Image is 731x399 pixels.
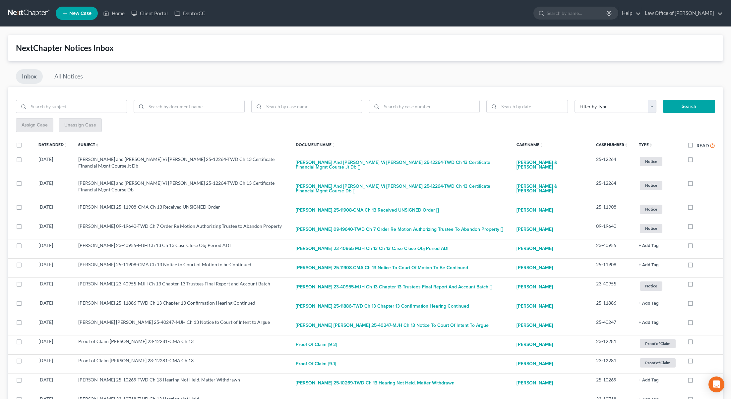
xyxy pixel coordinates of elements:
[649,143,653,147] i: unfold_more
[591,316,634,335] td: 25-40247
[591,374,634,393] td: 25-10269
[639,376,677,383] a: + Add Tag
[33,297,73,316] td: [DATE]
[539,143,543,147] i: unfold_more
[73,374,290,393] td: [PERSON_NAME] 25-10269-TWD Ch 13 Hearing Not Held. Matter Withdrawn
[517,357,553,371] a: [PERSON_NAME]
[33,354,73,374] td: [DATE]
[639,280,677,291] a: Notice
[73,297,290,316] td: [PERSON_NAME] 25-11886-TWD Ch 13 Chapter 13 Confirmation Hearing Continued
[73,177,290,201] td: [PERSON_NAME] and [PERSON_NAME] Vi [PERSON_NAME] 25-12264-TWD Ch 13 Certificate Financial Mgmt Co...
[639,180,677,191] a: Notice
[73,153,290,177] td: [PERSON_NAME] and [PERSON_NAME] Vi [PERSON_NAME] 25-12264-TWD Ch 13 Certificate Financial Mgmt Co...
[641,7,723,19] a: Law Office of [PERSON_NAME]
[146,100,244,113] input: Search by document name
[296,204,439,217] button: [PERSON_NAME] 25-11908-CMA Ch 13 Received UNSIGNED Order []
[591,201,634,220] td: 25-11908
[591,177,634,201] td: 25-12264
[591,277,634,297] td: 23-40955
[517,156,585,174] a: [PERSON_NAME] & [PERSON_NAME]
[296,300,469,313] button: [PERSON_NAME] 25-11886-TWD Ch 13 Chapter 13 Confirmation Hearing Continued
[73,239,290,258] td: [PERSON_NAME] 23-40955-MJH Ch 13 Ch 13 Case Close Obj Period ADI
[73,277,290,297] td: [PERSON_NAME] 23-40955-MJH Ch 13 Chapter 13 Trustees Final Report and Account Batch
[697,142,709,149] label: Read
[296,223,503,236] button: [PERSON_NAME] 09-19640-TWD Ch 7 Order Re Motion Authorizing Trustee to Abandon Property []
[296,280,492,294] button: [PERSON_NAME] 23-40955-MJH Ch 13 Chapter 13 Trustees Final Report and Account Batch []
[639,301,659,306] button: + Add Tag
[517,180,585,198] a: [PERSON_NAME] & [PERSON_NAME]
[640,181,662,190] span: Notice
[619,7,641,19] a: Help
[517,204,553,217] a: [PERSON_NAME]
[596,142,628,147] a: Case Numberunfold_more
[639,338,677,349] a: Proof of Claim
[591,258,634,277] td: 25-11908
[171,7,209,19] a: DebtorCC
[547,7,607,19] input: Search by name...
[296,319,489,332] button: [PERSON_NAME] [PERSON_NAME] 25-40247-MJH Ch 13 Notice to Court of Intent to Argue
[16,69,43,84] a: Inbox
[332,143,335,147] i: unfold_more
[639,261,677,268] a: + Add Tag
[33,316,73,335] td: [DATE]
[640,157,662,166] span: Notice
[33,177,73,201] td: [DATE]
[499,100,568,113] input: Search by date
[591,297,634,316] td: 25-11886
[296,376,455,390] button: [PERSON_NAME] 25-10269-TWD Ch 13 Hearing Not Held. Matter Withdrawn
[29,100,127,113] input: Search by subject
[624,143,628,147] i: unfold_more
[69,11,91,16] span: New Case
[33,335,73,354] td: [DATE]
[264,100,362,113] input: Search by case name
[639,357,677,368] a: Proof of Claim
[591,220,634,239] td: 09-19640
[517,261,553,274] a: [PERSON_NAME]
[33,153,73,177] td: [DATE]
[639,319,677,325] a: + Add Tag
[639,244,659,248] button: + Add Tag
[296,156,506,174] button: [PERSON_NAME] and [PERSON_NAME] Vi [PERSON_NAME] 25-12264-TWD Ch 13 Certificate Financial Mgmt Co...
[128,7,171,19] a: Client Portal
[78,142,99,147] a: Subjectunfold_more
[73,258,290,277] td: [PERSON_NAME] 25-11908-CMA Ch 13 Notice to Court of Motion to be Continued
[517,242,553,255] a: [PERSON_NAME]
[296,338,337,351] button: Proof of Claim [9-2]
[640,339,676,348] span: Proof of Claim
[640,281,662,290] span: Notice
[33,374,73,393] td: [DATE]
[296,357,336,371] button: Proof of Claim [9-1]
[663,100,715,113] button: Search
[100,7,128,19] a: Home
[639,321,659,325] button: + Add Tag
[591,239,634,258] td: 23-40955
[38,142,68,147] a: Date Addedunfold_more
[517,376,553,390] a: [PERSON_NAME]
[296,180,506,198] button: [PERSON_NAME] and [PERSON_NAME] Vi [PERSON_NAME] 25-12264-TWD Ch 13 Certificate Financial Mgmt Co...
[517,280,553,294] a: [PERSON_NAME]
[16,43,715,53] div: NextChapter Notices Inbox
[640,358,676,367] span: Proof of Claim
[33,258,73,277] td: [DATE]
[639,156,677,167] a: Notice
[591,153,634,177] td: 25-12264
[517,338,553,351] a: [PERSON_NAME]
[296,261,468,274] button: [PERSON_NAME] 25-11908-CMA Ch 13 Notice to Court of Motion to be Continued
[639,300,677,306] a: + Add Tag
[591,354,634,374] td: 23-12281
[382,100,480,113] input: Search by case number
[48,69,89,84] a: All Notices
[639,263,659,267] button: + Add Tag
[73,220,290,239] td: [PERSON_NAME] 09-19640-TWD Ch 7 Order Re Motion Authorizing Trustee to Abandon Property
[708,376,724,392] div: Open Intercom Messenger
[591,335,634,354] td: 23-12281
[33,239,73,258] td: [DATE]
[73,316,290,335] td: [PERSON_NAME] [PERSON_NAME] 25-40247-MJH Ch 13 Notice to Court of Intent to Argue
[517,142,543,147] a: Case Nameunfold_more
[296,242,449,255] button: [PERSON_NAME] 23-40955-MJH Ch 13 Ch 13 Case Close Obj Period ADI
[639,378,659,382] button: + Add Tag
[639,242,677,249] a: + Add Tag
[296,142,335,147] a: Document Nameunfold_more
[640,224,662,233] span: Notice
[517,319,553,332] a: [PERSON_NAME]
